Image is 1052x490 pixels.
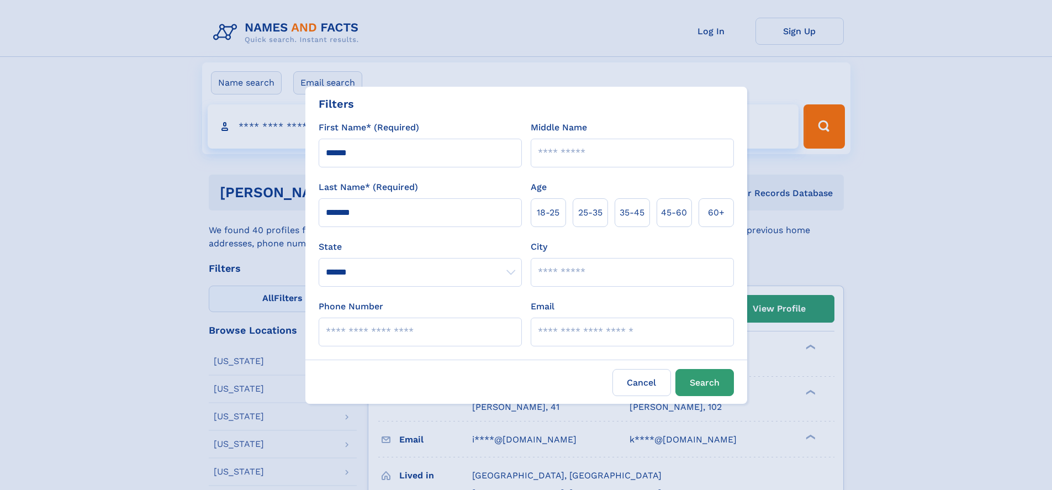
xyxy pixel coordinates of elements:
[319,240,522,254] label: State
[537,206,559,219] span: 18‑25
[319,96,354,112] div: Filters
[661,206,687,219] span: 45‑60
[578,206,602,219] span: 25‑35
[319,121,419,134] label: First Name* (Required)
[531,181,547,194] label: Age
[531,300,554,313] label: Email
[531,121,587,134] label: Middle Name
[620,206,644,219] span: 35‑45
[319,300,383,313] label: Phone Number
[675,369,734,396] button: Search
[531,240,547,254] label: City
[708,206,725,219] span: 60+
[319,181,418,194] label: Last Name* (Required)
[612,369,671,396] label: Cancel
